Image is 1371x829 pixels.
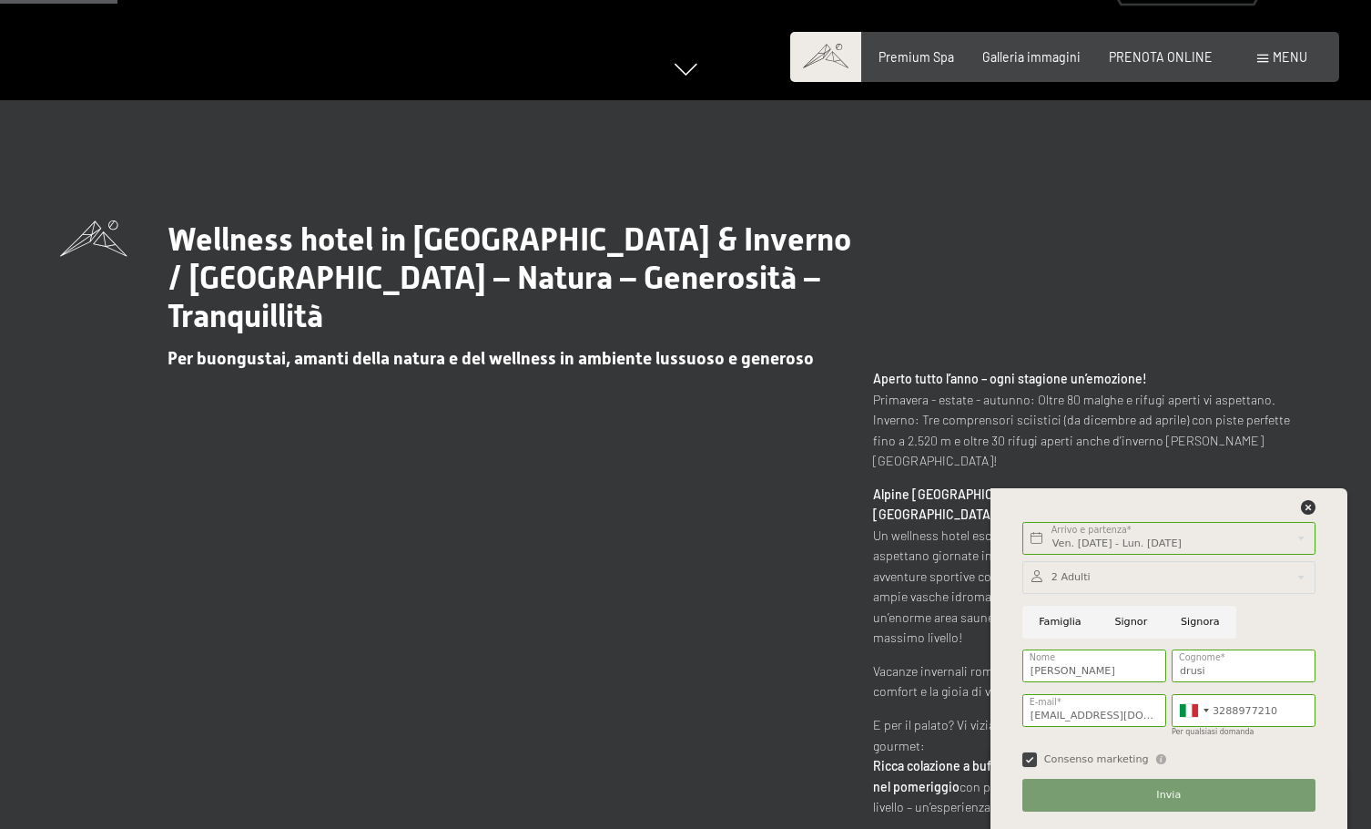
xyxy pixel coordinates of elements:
[873,485,1311,649] p: Un wellness hotel esclusivo che soddisfa anche i desideri più esigenti. Qui vi aspettano giornate...
[168,348,814,369] span: Per buongustai, amanti della natura e del wellness in ambiente lussuoso e generoso
[873,486,1241,523] strong: Alpine [GEOGRAPHIC_DATA] Schwarzenstein in [PERSON_NAME][GEOGRAPHIC_DATA] – [GEOGRAPHIC_DATA]:
[878,49,954,65] a: Premium Spa
[873,371,1147,386] strong: Aperto tutto l’anno – ogni stagione un’emozione!
[873,758,1303,794] strong: Buffet a pranzo e nel pomeriggio
[1273,49,1307,65] span: Menu
[1172,694,1315,727] input: 312 345 6789
[1172,728,1254,736] label: Per qualsiasi domanda
[873,369,1311,472] p: Primavera - estate - autunno: Oltre 80 malghe e rifugi aperti vi aspettano. Inverno: Tre comprens...
[873,758,1007,773] strong: Ricca colazione a buffet
[1022,779,1315,812] button: Invia
[1156,788,1181,803] span: Invia
[168,220,851,334] span: Wellness hotel in [GEOGRAPHIC_DATA] & Inverno / [GEOGRAPHIC_DATA] – Natura – Generosità – Tranqui...
[1044,752,1149,767] span: Consenso marketing
[1109,49,1213,65] a: PRENOTA ONLINE
[1173,695,1214,726] div: Italy (Italia): +39
[873,715,1311,818] p: E per il palato? Vi viziamo tutto il giorno con il nostro raffinato pacchetto ¾ gourmet: per comi...
[873,661,1311,702] p: Vacanze invernali romantiche o sogni estivi al sole – qui trovate sicurezza, comfort e la gioia d...
[982,49,1081,65] a: Galleria immagini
